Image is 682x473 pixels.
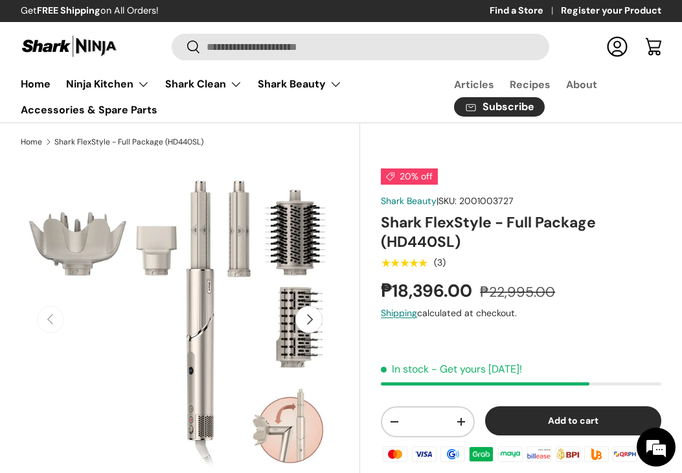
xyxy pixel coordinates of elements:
[54,138,203,146] a: Shark FlexStyle - Full Package (HD440SL)
[381,257,427,270] span: ★★★★★
[381,307,417,319] a: Shipping
[21,71,423,122] nav: Primary
[485,406,661,435] button: Add to cart
[381,168,438,185] span: 20% off
[21,34,118,59] img: Shark Ninja Philippines
[434,258,446,268] div: (3)
[459,195,514,207] span: 2001003727
[553,444,582,463] img: bpi
[438,195,457,207] span: SKU:
[582,444,611,463] img: ubp
[58,71,157,97] summary: Ninja Kitchen
[410,444,438,463] img: visa
[490,4,561,18] a: Find a Store
[157,71,250,97] summary: Shark Clean
[423,71,661,122] nav: Secondary
[431,362,522,376] p: - Get yours [DATE]!
[21,97,157,122] a: Accessories & Spare Parts
[21,4,159,18] p: Get on All Orders!
[250,71,350,97] summary: Shark Beauty
[437,195,514,207] span: |
[258,71,342,97] a: Shark Beauty
[381,195,437,207] a: Shark Beauty
[496,444,525,463] img: maya
[611,444,639,463] img: qrph
[510,72,551,97] a: Recipes
[37,5,100,16] strong: FREE Shipping
[381,444,409,463] img: master
[467,444,495,463] img: grabpay
[483,102,534,112] span: Subscribe
[21,138,42,146] a: Home
[165,71,242,97] a: Shark Clean
[21,71,51,97] a: Home
[381,213,661,252] h1: Shark FlexStyle - Full Package (HD440SL)
[566,72,597,97] a: About
[381,362,429,376] span: In stock
[454,72,494,97] a: Articles
[381,257,427,269] div: 5.0 out of 5.0 stars
[66,71,150,97] a: Ninja Kitchen
[21,136,360,148] nav: Breadcrumbs
[561,4,661,18] a: Register your Product
[480,283,555,301] s: ₱22,995.00
[454,97,545,117] a: Subscribe
[438,444,467,463] img: gcash
[381,306,661,320] div: calculated at checkout.
[525,444,553,463] img: billease
[381,279,475,302] strong: ₱18,396.00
